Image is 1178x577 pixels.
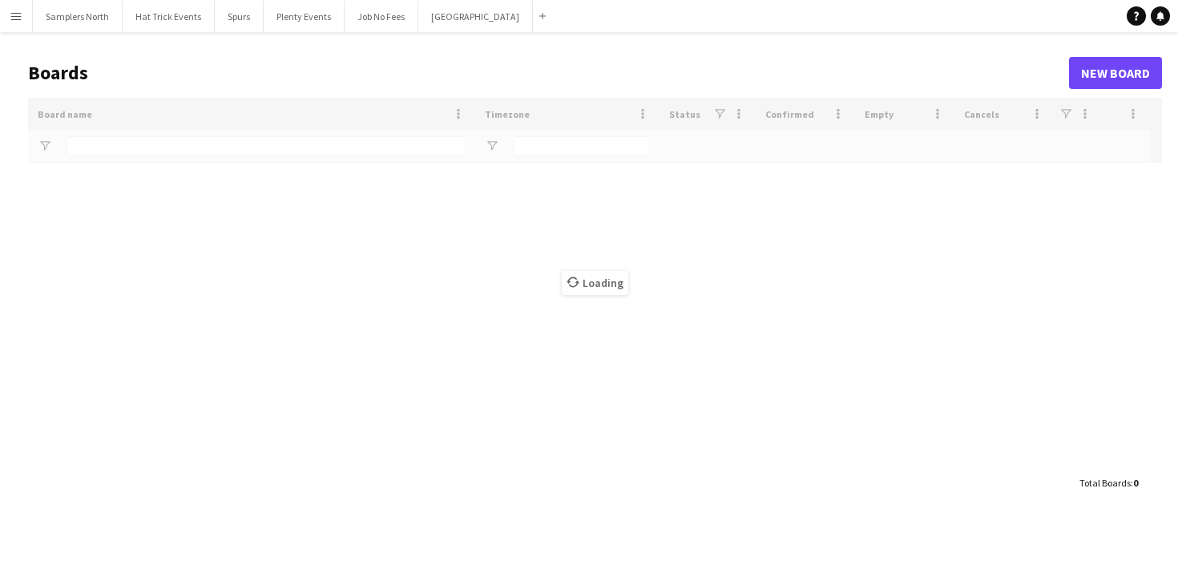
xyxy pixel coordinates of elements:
[1133,477,1138,489] span: 0
[215,1,264,32] button: Spurs
[28,61,1069,85] h1: Boards
[123,1,215,32] button: Hat Trick Events
[1069,57,1162,89] a: New Board
[345,1,418,32] button: Job No Fees
[562,271,628,295] span: Loading
[1079,477,1131,489] span: Total Boards
[1079,467,1138,498] div: :
[264,1,345,32] button: Plenty Events
[418,1,533,32] button: [GEOGRAPHIC_DATA]
[33,1,123,32] button: Samplers North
